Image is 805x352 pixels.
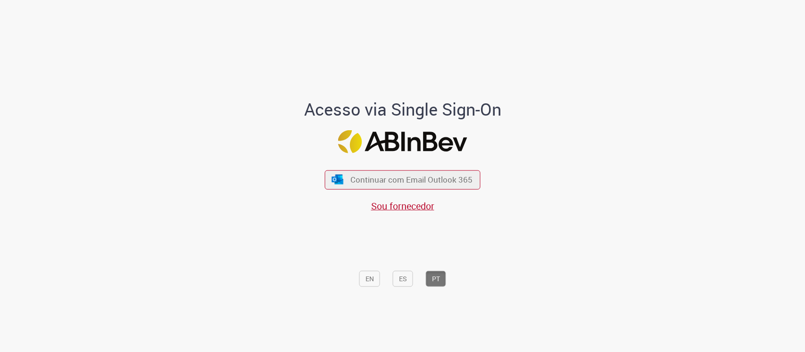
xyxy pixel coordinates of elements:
[371,199,434,212] a: Sou fornecedor
[393,270,413,286] button: ES
[426,270,446,286] button: PT
[272,100,533,119] h1: Acesso via Single Sign-On
[338,130,467,153] img: Logo ABInBev
[325,170,481,189] button: ícone Azure/Microsoft 360 Continuar com Email Outlook 365
[359,270,380,286] button: EN
[331,175,344,184] img: ícone Azure/Microsoft 360
[350,174,473,185] span: Continuar com Email Outlook 365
